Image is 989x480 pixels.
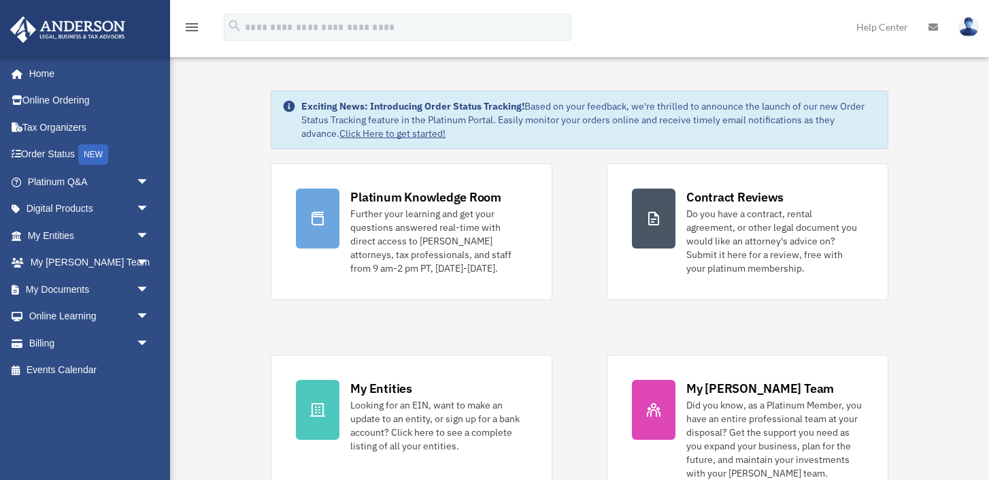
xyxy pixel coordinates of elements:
[10,114,170,141] a: Tax Organizers
[184,19,200,35] i: menu
[686,380,834,397] div: My [PERSON_NAME] Team
[136,276,163,304] span: arrow_drop_down
[339,127,446,140] a: Click Here to get started!
[78,144,108,165] div: NEW
[350,189,501,206] div: Platinum Knowledge Room
[136,330,163,357] span: arrow_drop_down
[10,195,170,223] a: Digital Productsarrow_drop_down
[686,189,784,206] div: Contract Reviews
[10,168,170,195] a: Platinum Q&Aarrow_drop_down
[184,24,200,35] a: menu
[607,163,888,300] a: Contract Reviews Do you have a contract, rental agreement, or other legal document you would like...
[686,398,863,480] div: Did you know, as a Platinum Member, you have an entire professional team at your disposal? Get th...
[301,100,524,112] strong: Exciting News: Introducing Order Status Tracking!
[136,249,163,277] span: arrow_drop_down
[958,17,979,37] img: User Pic
[10,357,170,384] a: Events Calendar
[686,207,863,275] div: Do you have a contract, rental agreement, or other legal document you would like an attorney's ad...
[136,222,163,250] span: arrow_drop_down
[10,249,170,276] a: My [PERSON_NAME] Teamarrow_drop_down
[136,195,163,223] span: arrow_drop_down
[301,99,876,140] div: Based on your feedback, we're thrilled to announce the launch of our new Order Status Tracking fe...
[10,87,170,114] a: Online Ordering
[6,16,129,43] img: Anderson Advisors Platinum Portal
[227,18,242,33] i: search
[350,398,527,453] div: Looking for an EIN, want to make an update to an entity, or sign up for a bank account? Click her...
[350,380,412,397] div: My Entities
[350,207,527,275] div: Further your learning and get your questions answered real-time with direct access to [PERSON_NAM...
[271,163,552,300] a: Platinum Knowledge Room Further your learning and get your questions answered real-time with dire...
[10,141,170,169] a: Order StatusNEW
[136,168,163,196] span: arrow_drop_down
[136,303,163,331] span: arrow_drop_down
[10,276,170,303] a: My Documentsarrow_drop_down
[10,60,163,87] a: Home
[10,330,170,357] a: Billingarrow_drop_down
[10,303,170,330] a: Online Learningarrow_drop_down
[10,222,170,249] a: My Entitiesarrow_drop_down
